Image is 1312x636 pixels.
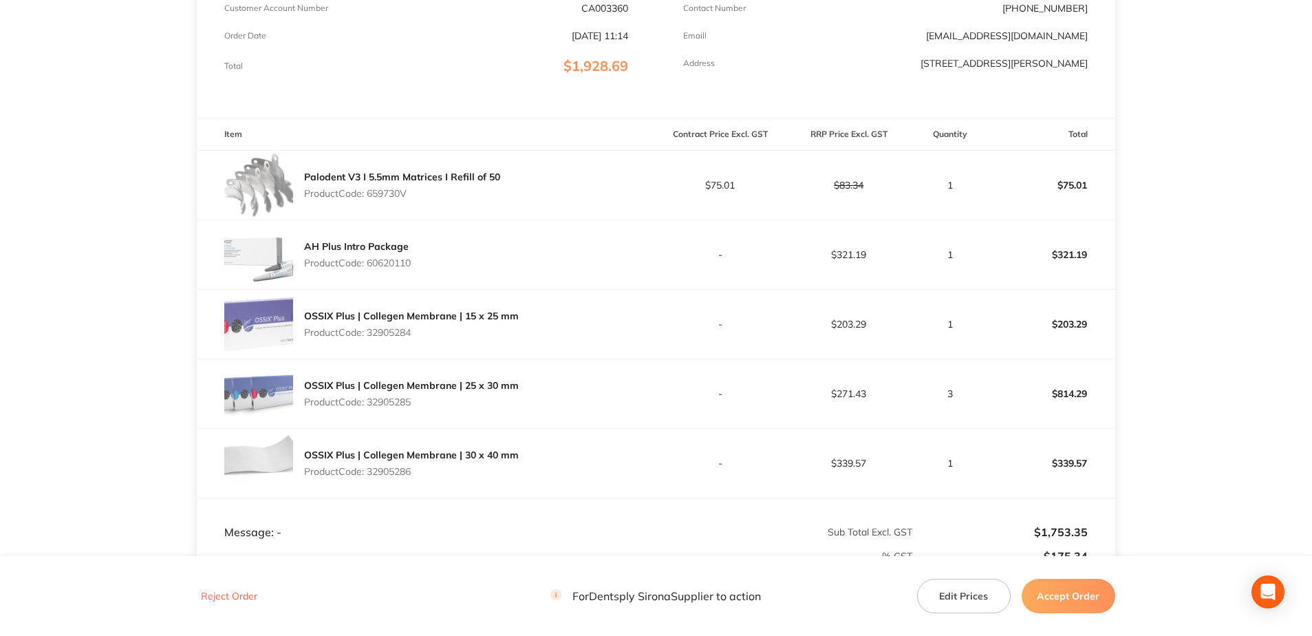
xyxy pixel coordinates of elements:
button: Edit Prices [917,579,1011,613]
th: Quantity [913,118,987,151]
p: 1 [914,180,986,191]
img: ODA0eHNncw [224,429,293,498]
p: [PHONE_NUMBER] [1002,3,1088,14]
button: Reject Order [197,591,261,603]
button: Accept Order [1022,579,1115,613]
a: OSSIX Plus | Collegen Membrane | 15 x 25 mm [304,310,519,322]
th: Contract Price Excl. GST [656,118,784,151]
p: Customer Account Number [224,3,328,13]
p: $75.01 [656,180,784,191]
img: cnRsMnJ5bA [224,359,293,428]
p: CA003360 [581,3,628,14]
p: - [656,249,784,260]
p: $321.19 [987,238,1115,271]
p: 3 [914,388,986,399]
p: 1 [914,319,986,330]
p: [STREET_ADDRESS][PERSON_NAME] [921,58,1088,69]
a: [EMAIL_ADDRESS][DOMAIN_NAME] [926,30,1088,42]
p: $339.57 [987,447,1115,480]
p: Emaill [683,31,707,41]
p: Product Code: 60620110 [304,257,411,268]
p: - [656,319,784,330]
p: Product Code: 32905284 [304,327,519,338]
p: 1 [914,458,986,469]
p: $814.29 [987,377,1115,410]
p: $339.57 [785,458,912,469]
img: dnNsNWp4eQ [224,151,293,220]
a: OSSIX Plus | Collegen Membrane | 25 x 30 mm [304,379,519,392]
p: % GST [197,551,912,562]
p: Sub Total Excl. GST [656,527,912,538]
p: $321.19 [785,249,912,260]
span: $1,928.69 [563,57,628,74]
p: Total [224,61,243,71]
p: $271.43 [785,388,912,399]
p: $203.29 [785,319,912,330]
p: [DATE] 11:14 [572,30,628,41]
p: $83.34 [785,180,912,191]
p: - [656,388,784,399]
p: Contact Number [683,3,746,13]
p: 1 [914,249,986,260]
th: RRP Price Excl. GST [784,118,913,151]
p: Product Code: 659730V [304,188,500,199]
p: - [656,458,784,469]
p: $1,753.35 [914,526,1088,538]
a: Palodent V3 I 5.5mm Matrices I Refill of 50 [304,171,500,183]
p: Address [683,59,715,68]
p: $203.29 [987,308,1115,341]
div: Open Intercom Messenger [1251,575,1284,608]
p: $175.34 [914,550,1088,562]
img: Nml1Y2h3OA [224,290,293,359]
th: Item [197,118,656,151]
td: Message: - [197,498,656,539]
p: Product Code: 32905286 [304,466,519,477]
a: OSSIX Plus | Collegen Membrane | 30 x 40 mm [304,449,519,461]
p: For Dentsply Sirona Supplier to action [550,590,761,603]
a: AH Plus Intro Package [304,240,409,253]
p: Product Code: 32905285 [304,396,519,407]
th: Total [987,118,1115,151]
p: $75.01 [987,169,1115,202]
p: Order Date [224,31,266,41]
img: cXZ3eGpocg [224,220,293,289]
